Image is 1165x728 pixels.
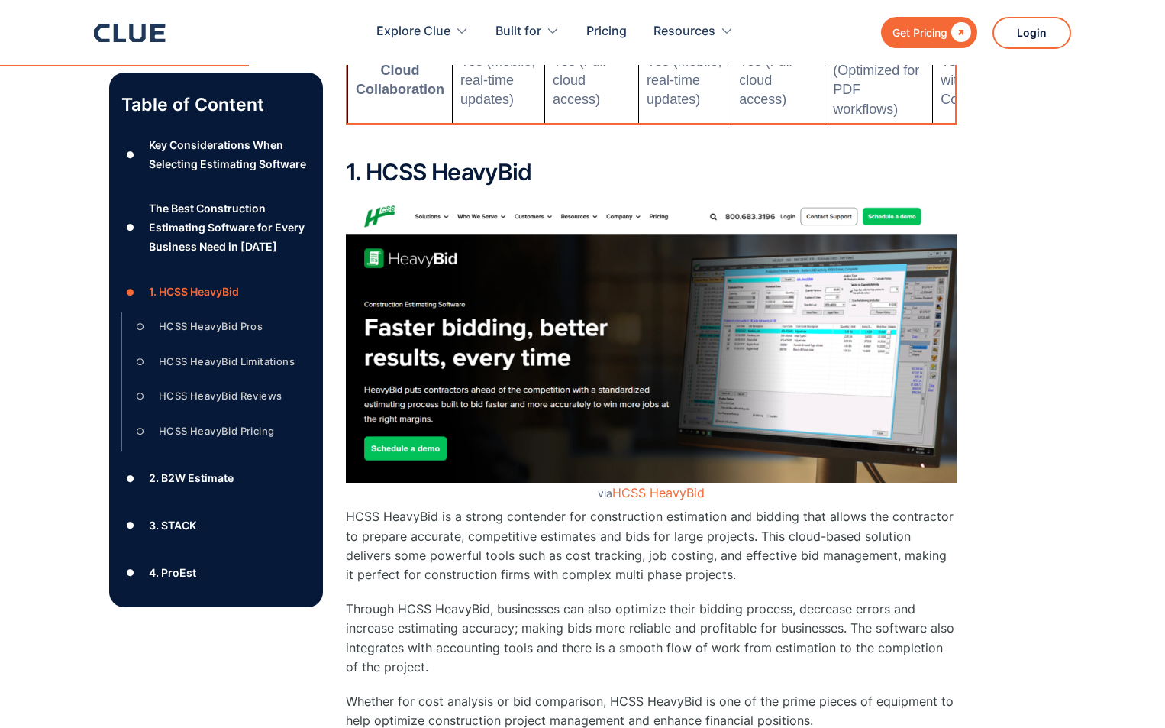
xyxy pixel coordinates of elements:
[121,135,311,173] a: ●Key Considerations When Selecting Estimating Software
[545,24,639,137] td: Yes (Full cloud access)
[881,17,977,48] a: Get Pricing
[131,420,299,443] a: ○HCSS HeavyBid Pricing
[159,352,295,371] div: HCSS HeavyBid Limitations
[131,420,150,443] div: ○
[149,468,234,487] div: 2. B2W Estimate
[131,315,299,338] a: ○HCSS HeavyBid Pros
[149,135,311,173] div: Key Considerations When Selecting Estimating Software
[495,8,541,56] div: Built for
[131,350,150,373] div: ○
[376,8,450,56] div: Explore Clue
[121,561,140,584] div: ●
[639,24,731,137] td: Yes (Mobile, real-time updates)
[346,487,957,500] figcaption: via
[947,23,971,42] div: 
[825,24,933,137] td: Yes (Optimized for PDF workflows)
[346,200,957,483] img: HCSS HeavyBid main image
[121,92,311,117] p: Table of Content
[653,8,715,56] div: Resources
[131,350,299,373] a: ○HCSS HeavyBid Limitations
[346,160,957,185] h2: 1. HCSS HeavyBid
[121,216,140,239] div: ●
[121,199,311,257] a: ●The Best Construction Estimating Software for Every Business Need in [DATE]
[159,317,263,336] div: HCSS HeavyBid Pros
[159,387,282,406] div: HCSS HeavyBid Reviews
[121,561,311,584] a: ●4. ProEst
[933,24,1063,137] td: Yes (Integrated with ConstructConnect)
[121,467,140,490] div: ●
[452,24,544,137] td: Yes (Mobile, real-time updates)
[149,563,196,582] div: 4. ProEst
[149,282,239,301] div: 1. HCSS HeavyBid
[586,8,627,56] a: Pricing
[346,600,957,677] p: Through HCSS HeavyBid, businesses can also optimize their bidding process, decrease errors and in...
[149,516,196,535] div: 3. STACK
[121,280,311,303] a: ●1. HCSS HeavyBid
[376,8,469,56] div: Explore Clue
[121,280,140,303] div: ●
[149,199,311,257] div: The Best Construction Estimating Software for Every Business Need in [DATE]
[495,8,560,56] div: Built for
[131,315,150,338] div: ○
[121,467,311,490] a: ●2. B2W Estimate
[159,422,274,441] div: HCSS HeavyBid Pricing
[121,144,140,167] div: ●
[121,514,311,537] a: ●3. STACK
[131,385,150,408] div: ○
[348,24,453,137] td: Cloud Collaboration
[346,507,957,584] p: HCSS HeavyBid is a strong contender for construction estimation and bidding that allows the contr...
[892,23,947,42] div: Get Pricing
[121,514,140,537] div: ●
[653,8,734,56] div: Resources
[346,125,957,144] p: ‍
[992,17,1071,49] a: Login
[131,385,299,408] a: ○HCSS HeavyBid Reviews
[612,485,705,500] a: HCSS HeavyBid
[731,24,825,137] td: Yes (Full cloud access)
